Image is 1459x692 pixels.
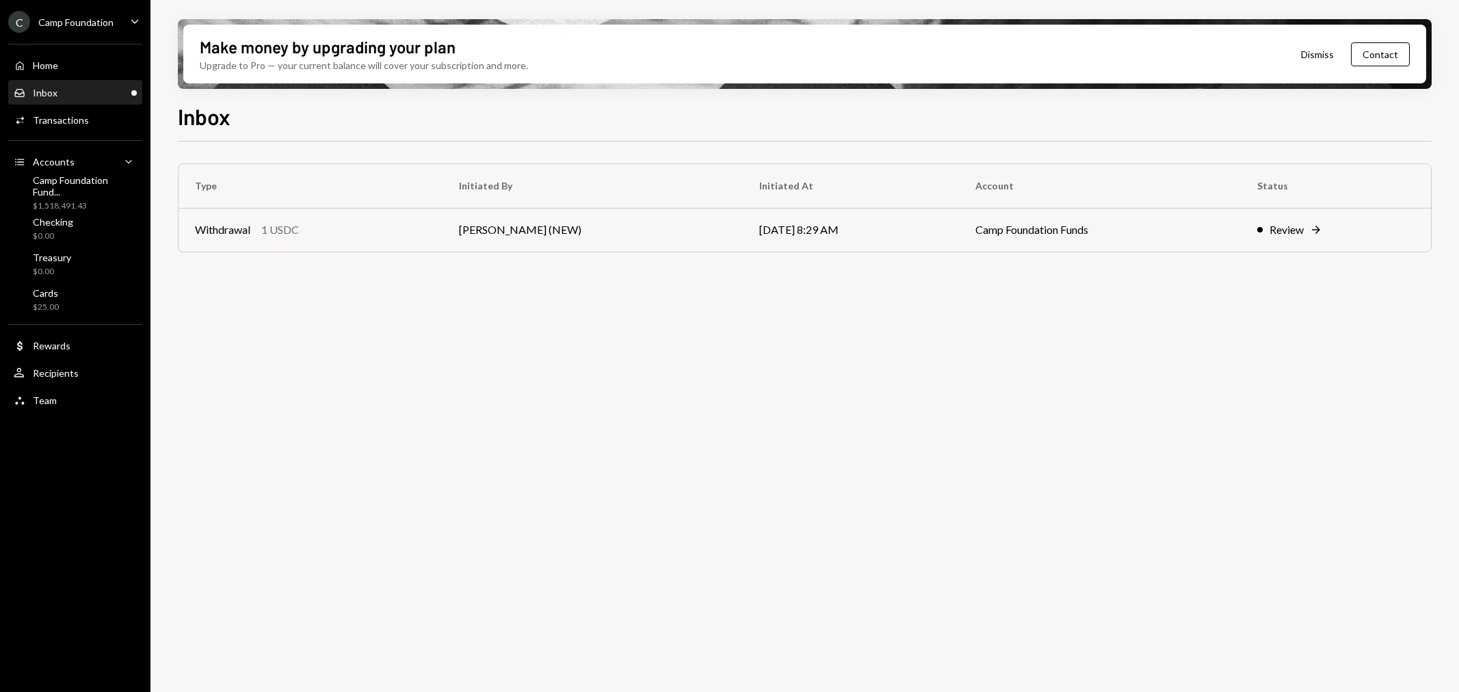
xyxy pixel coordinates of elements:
div: Treasury [33,252,71,263]
a: Treasury$0.00 [8,248,142,280]
div: Recipients [33,367,79,379]
div: Inbox [33,87,57,98]
div: Withdrawal [195,222,250,238]
a: Camp Foundation Fund...$1,518,491.43 [8,176,142,209]
a: Rewards [8,333,142,358]
th: Initiated By [443,164,742,208]
div: Rewards [33,340,70,351]
td: [PERSON_NAME] (NEW) [443,208,742,252]
div: Upgrade to Pro — your current balance will cover your subscription and more. [200,58,528,72]
th: Account [959,164,1240,208]
div: Cards [33,287,59,299]
div: Camp Foundation Fund... [33,174,137,198]
a: Recipients [8,360,142,385]
div: $25.00 [33,302,59,313]
div: $0.00 [33,230,73,242]
a: Checking$0.00 [8,212,142,245]
div: $0.00 [33,266,71,278]
a: Home [8,53,142,77]
div: Make money by upgrading your plan [200,36,456,58]
div: Team [33,395,57,406]
a: Team [8,388,142,412]
div: Camp Foundation [38,16,114,28]
th: Type [179,164,443,208]
td: [DATE] 8:29 AM [743,208,960,252]
a: Transactions [8,107,142,132]
h1: Inbox [178,103,231,130]
div: $1,518,491.43 [33,200,137,212]
button: Contact [1351,42,1410,66]
div: Review [1270,222,1304,238]
div: C [8,11,30,33]
td: Camp Foundation Funds [959,208,1240,252]
div: Checking [33,216,73,228]
th: Initiated At [743,164,960,208]
th: Status [1241,164,1431,208]
div: Transactions [33,114,89,126]
button: Dismiss [1284,38,1351,70]
div: Accounts [33,156,75,168]
div: Home [33,59,58,71]
div: 1 USDC [261,222,299,238]
a: Accounts [8,149,142,174]
a: Cards$25.00 [8,283,142,316]
a: Inbox [8,80,142,105]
